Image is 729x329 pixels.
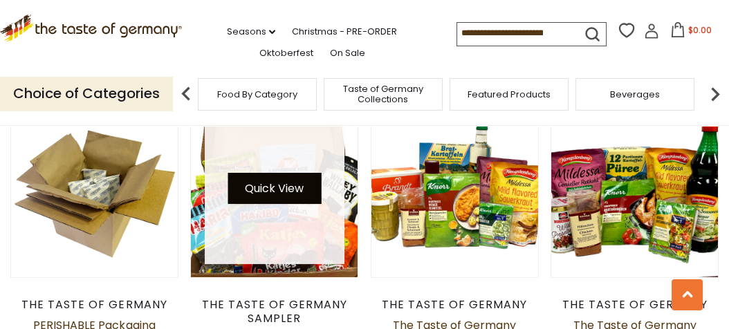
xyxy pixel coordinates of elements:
img: The Taste of Germany "Brathendl" Roasted Chicken Meal Kit [551,111,718,277]
span: $0.00 [688,24,712,36]
a: Christmas - PRE-ORDER [292,24,397,39]
img: next arrow [701,80,729,108]
a: Featured Products [468,89,551,100]
a: Beverages [610,89,660,100]
div: The Taste of Germany Sampler [190,298,358,326]
img: The Taste of Germany "Schnitzel" Meal Kit [371,111,538,277]
div: The Taste of Germany [10,298,178,312]
a: Oktoberfest [259,46,313,61]
img: PERISHABLE Packaging [11,111,178,277]
a: Food By Category [217,89,297,100]
div: The Taste of Germany [371,298,539,312]
a: Taste of Germany Collections [328,84,439,104]
div: The Taste of Germany [551,298,719,312]
button: $0.00 [662,22,721,43]
button: Quick View [228,173,321,204]
img: The Taste of Germany Licorice Collection, 11pc. - SPECIAL PRICE [191,111,358,277]
img: previous arrow [172,80,200,108]
a: On Sale [330,46,365,61]
a: Seasons [227,24,275,39]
